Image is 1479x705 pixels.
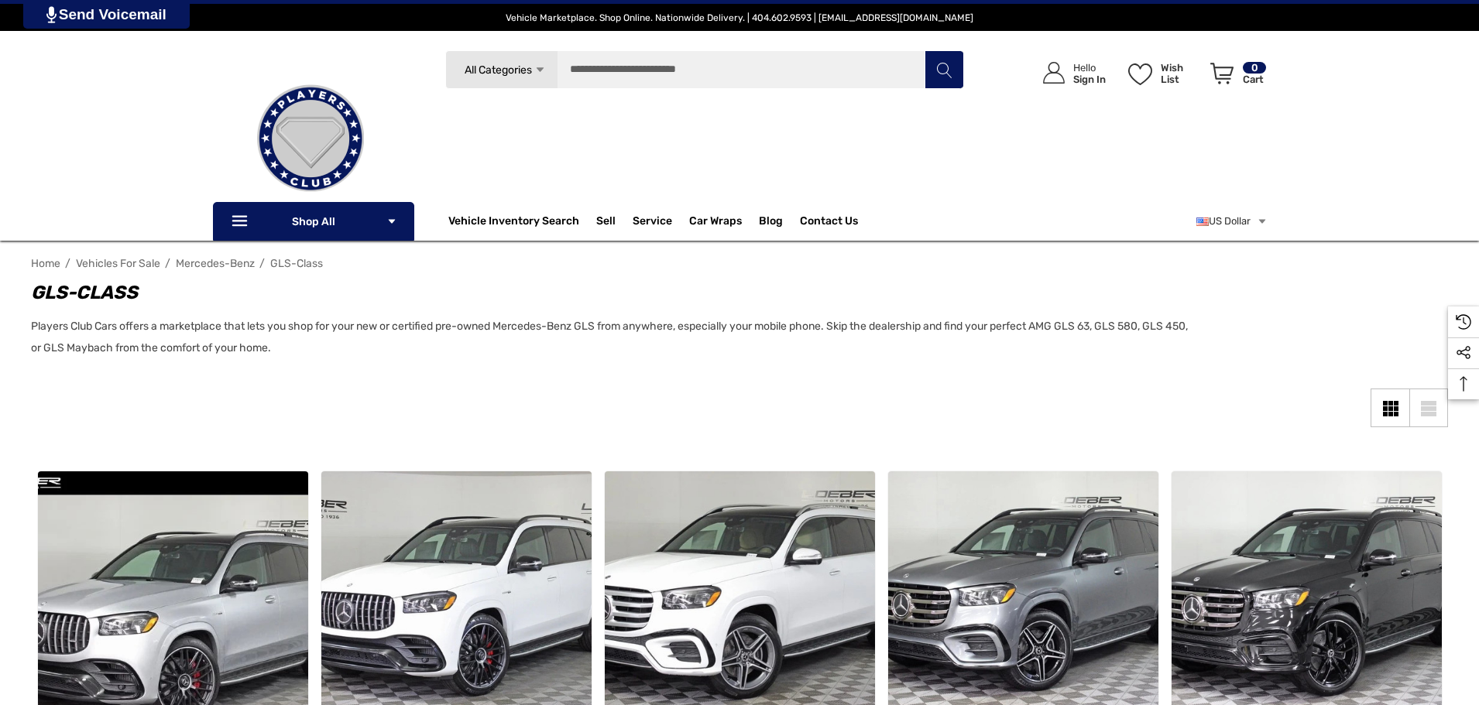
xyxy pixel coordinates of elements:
span: Vehicle Marketplace. Shop Online. Nationwide Delivery. | 404.602.9593 | [EMAIL_ADDRESS][DOMAIN_NAME] [506,12,973,23]
button: Search [925,50,963,89]
p: Hello [1073,62,1106,74]
svg: Social Media [1456,345,1471,361]
a: Wish List Wish List [1121,46,1203,100]
a: Mercedes-Benz [176,257,255,270]
a: List View [1409,388,1448,427]
iframe: Tidio Chat [1268,605,1472,678]
span: All Categories [464,63,531,77]
a: Grid View [1371,388,1409,427]
p: Wish List [1161,62,1202,85]
a: GLS-Class [270,257,323,270]
nav: Breadcrumb [31,250,1448,277]
svg: Icon Line [230,213,253,231]
a: Sell [596,206,633,237]
a: Vehicle Inventory Search [448,214,579,231]
p: Cart [1243,74,1266,85]
p: Players Club Cars offers a marketplace that lets you shop for your new or certified pre-owned Mer... [31,316,1192,359]
svg: Icon Arrow Down [534,64,546,76]
a: Service [633,214,672,231]
span: Sell [596,214,616,231]
h1: GLS-Class [31,279,1192,306]
svg: Review Your Cart [1210,63,1234,84]
svg: Top [1448,376,1479,392]
svg: Icon User Account [1043,62,1065,84]
svg: Wish List [1128,63,1152,85]
p: 0 [1243,62,1266,74]
img: Players Club | Cars For Sale [233,61,388,216]
a: Car Wraps [689,206,759,237]
a: USD [1196,206,1268,237]
a: Home [31,257,60,270]
a: Vehicles For Sale [76,257,160,270]
p: Shop All [213,202,414,241]
p: Sign In [1073,74,1106,85]
a: All Categories Icon Arrow Down Icon Arrow Up [445,50,558,89]
svg: Icon Arrow Down [386,216,397,227]
span: Car Wraps [689,214,742,231]
a: Contact Us [800,214,858,231]
svg: Recently Viewed [1456,314,1471,330]
a: Blog [759,214,783,231]
a: Cart with 0 items [1203,46,1268,107]
a: Sign in [1025,46,1114,100]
